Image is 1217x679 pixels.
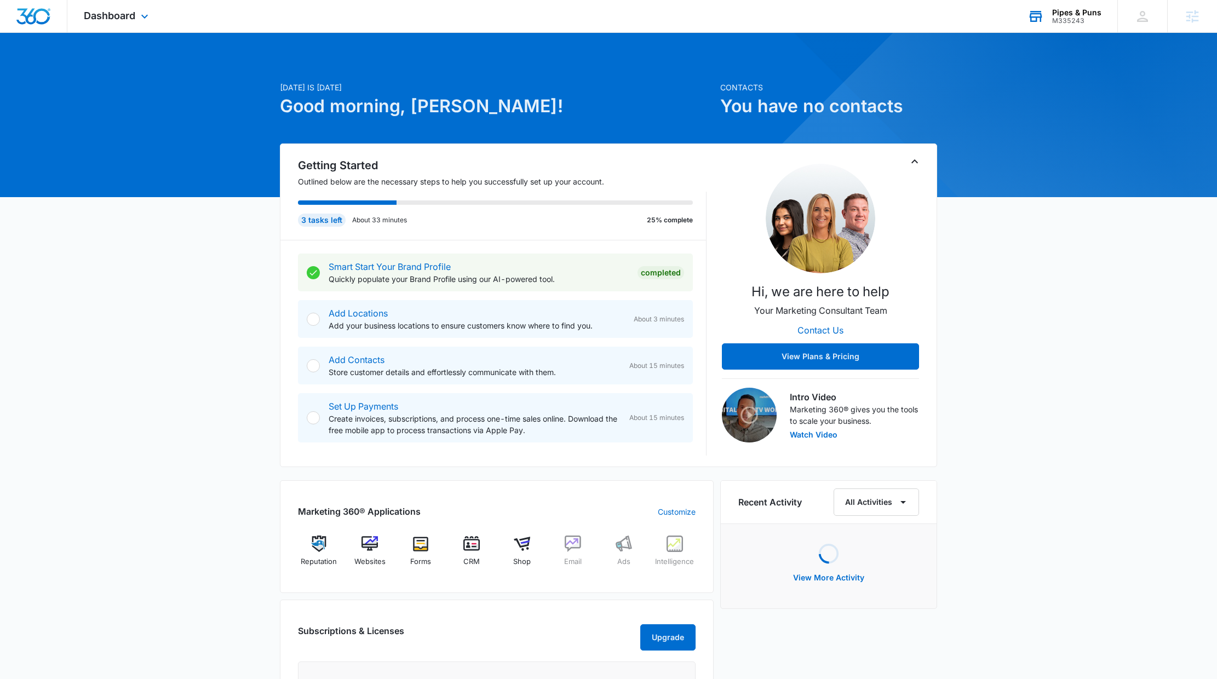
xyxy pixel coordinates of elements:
a: Email [552,536,594,575]
span: Intelligence [655,556,694,567]
h1: You have no contacts [720,93,937,119]
a: Reputation [298,536,340,575]
h3: Intro Video [790,390,919,404]
span: Dashboard [84,10,135,21]
h6: Recent Activity [738,496,802,509]
p: Hi, we are here to help [751,282,889,302]
button: Upgrade [640,624,696,651]
span: Forms [410,556,431,567]
span: CRM [463,556,480,567]
a: Forms [400,536,442,575]
a: Intelligence [653,536,696,575]
h2: Getting Started [298,157,707,174]
span: Email [564,556,582,567]
p: Outlined below are the necessary steps to help you successfully set up your account. [298,176,707,187]
a: Shop [501,536,543,575]
button: View More Activity [782,565,875,591]
span: Shop [513,556,531,567]
div: 3 tasks left [298,214,346,227]
span: About 15 minutes [629,361,684,371]
span: Websites [354,556,386,567]
h2: Marketing 360® Applications [298,505,421,518]
span: About 3 minutes [634,314,684,324]
p: Store customer details and effortlessly communicate with them. [329,366,621,378]
button: View Plans & Pricing [722,343,919,370]
h1: Good morning, [PERSON_NAME]! [280,93,714,119]
p: Quickly populate your Brand Profile using our AI-powered tool. [329,273,629,285]
a: Add Locations [329,308,388,319]
div: account id [1052,17,1101,25]
a: Websites [349,536,391,575]
p: Add your business locations to ensure customers know where to find you. [329,320,625,331]
button: Watch Video [790,431,837,439]
a: Customize [658,506,696,517]
p: Your Marketing Consultant Team [754,304,887,317]
p: About 33 minutes [352,215,407,225]
p: Marketing 360® gives you the tools to scale your business. [790,404,919,427]
a: CRM [450,536,492,575]
a: Ads [603,536,645,575]
span: Reputation [301,556,337,567]
h2: Subscriptions & Licenses [298,624,404,646]
p: Contacts [720,82,937,93]
div: Completed [638,266,684,279]
img: Intro Video [722,388,777,442]
button: Toggle Collapse [908,155,921,168]
div: account name [1052,8,1101,17]
p: 25% complete [647,215,693,225]
p: [DATE] is [DATE] [280,82,714,93]
span: About 15 minutes [629,413,684,423]
a: Set Up Payments [329,401,398,412]
a: Add Contacts [329,354,384,365]
a: Smart Start Your Brand Profile [329,261,451,272]
p: Create invoices, subscriptions, and process one-time sales online. Download the free mobile app t... [329,413,621,436]
span: Ads [617,556,630,567]
button: All Activities [834,488,919,516]
button: Contact Us [787,317,854,343]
